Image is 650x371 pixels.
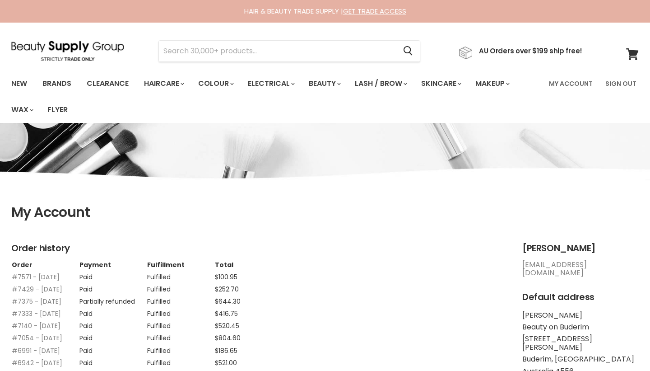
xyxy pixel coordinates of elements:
[147,343,214,355] td: Fulfilled
[302,74,346,93] a: Beauty
[215,346,237,355] span: $186.65
[522,243,639,254] h2: [PERSON_NAME]
[12,321,60,330] a: #7140 - [DATE]
[12,309,61,318] a: #7333 - [DATE]
[79,318,147,330] td: Paid
[215,309,238,318] span: $416.75
[79,305,147,318] td: Paid
[605,329,641,362] iframe: Gorgias live chat messenger
[522,259,587,278] a: [EMAIL_ADDRESS][DOMAIN_NAME]
[522,355,639,363] li: Buderim, [GEOGRAPHIC_DATA]
[147,330,214,342] td: Fulfilled
[11,205,639,221] h1: My Account
[12,346,60,355] a: #6991 - [DATE]
[79,269,147,281] td: Paid
[215,333,241,343] span: $804.60
[147,269,214,281] td: Fulfilled
[159,41,396,61] input: Search
[215,285,239,294] span: $252.70
[215,358,237,367] span: $521.00
[522,335,639,352] li: [STREET_ADDRESS][PERSON_NAME]
[147,318,214,330] td: Fulfilled
[79,293,147,305] td: Partially refunded
[147,261,214,269] th: Fulfillment
[12,297,61,306] a: #7375 - [DATE]
[343,6,406,16] a: GET TRADE ACCESS
[396,41,420,61] button: Search
[469,74,515,93] a: Makeup
[12,285,62,294] a: #7429 - [DATE]
[522,292,639,302] h2: Default address
[147,281,214,293] td: Fulfilled
[348,74,413,93] a: Lash / Brow
[12,333,62,343] a: #7054 - [DATE]
[137,74,190,93] a: Haircare
[147,305,214,318] td: Fulfilled
[600,74,642,93] a: Sign Out
[12,358,62,367] a: #6942 - [DATE]
[79,355,147,367] td: Paid
[522,311,639,319] li: [PERSON_NAME]
[80,74,135,93] a: Clearance
[147,355,214,367] td: Fulfilled
[414,74,467,93] a: Skincare
[11,261,79,269] th: Order
[147,293,214,305] td: Fulfilled
[36,74,78,93] a: Brands
[12,272,60,282] a: #7571 - [DATE]
[79,261,147,269] th: Payment
[191,74,239,93] a: Colour
[5,70,543,123] ul: Main menu
[79,330,147,342] td: Paid
[522,323,639,331] li: Beauty on Buderim
[215,297,241,306] span: $644.30
[41,100,74,119] a: Flyer
[241,74,300,93] a: Electrical
[215,272,237,282] span: $100.95
[11,243,504,254] h2: Order history
[5,100,39,119] a: Wax
[543,74,598,93] a: My Account
[158,40,420,62] form: Product
[79,343,147,355] td: Paid
[5,74,34,93] a: New
[215,321,239,330] span: $520.45
[214,261,282,269] th: Total
[79,281,147,293] td: Paid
